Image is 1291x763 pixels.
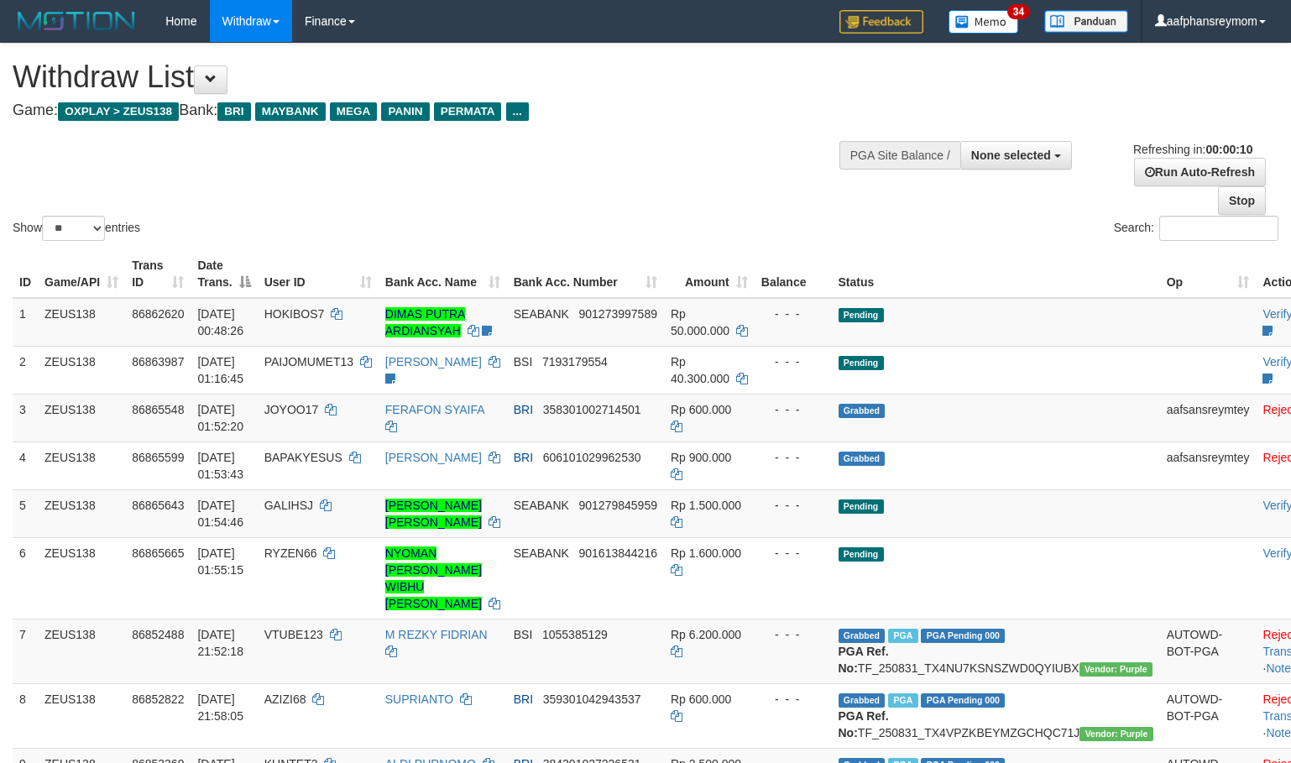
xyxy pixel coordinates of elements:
[132,692,184,706] span: 86852822
[514,451,533,464] span: BRI
[38,619,125,683] td: ZEUS138
[755,250,832,298] th: Balance
[514,355,533,368] span: BSI
[839,141,960,170] div: PGA Site Balance /
[1114,216,1278,241] label: Search:
[579,546,657,560] span: Copy 901613844216 to clipboard
[514,628,533,641] span: BSI
[264,628,323,641] span: VTUBE123
[514,692,533,706] span: BRI
[832,250,1160,298] th: Status
[13,8,140,34] img: MOTION_logo.png
[264,451,342,464] span: BAPAKYESUS
[264,499,313,512] span: GALIHSJ
[671,692,731,706] span: Rp 600.000
[888,629,917,643] span: Marked by aafsolysreylen
[385,307,466,337] a: DIMAS PUTRA ARDIANSYAH
[839,10,923,34] img: Feedback.jpg
[839,308,884,322] span: Pending
[514,307,569,321] span: SEABANK
[839,547,884,562] span: Pending
[1160,442,1257,489] td: aafsansreymtey
[13,346,38,394] td: 2
[1218,186,1266,215] a: Stop
[385,628,488,641] a: M REZKY FIDRIAN
[13,216,140,241] label: Show entries
[671,628,741,641] span: Rp 6.200.000
[543,403,641,416] span: Copy 358301002714501 to clipboard
[264,307,325,321] span: HOKIBOS7
[217,102,250,121] span: BRI
[960,141,1072,170] button: None selected
[58,102,179,121] span: OXPLAY > ZEUS138
[1133,143,1252,156] span: Refreshing in:
[197,499,243,529] span: [DATE] 01:54:46
[542,355,608,368] span: Copy 7193179554 to clipboard
[330,102,378,121] span: MEGA
[13,442,38,489] td: 4
[197,628,243,658] span: [DATE] 21:52:18
[543,692,641,706] span: Copy 359301042943537 to clipboard
[839,356,884,370] span: Pending
[1159,216,1278,241] input: Search:
[664,250,755,298] th: Amount: activate to sort column ascending
[13,489,38,537] td: 5
[888,693,917,708] span: Marked by aaftrukkakada
[671,403,731,416] span: Rp 600.000
[385,692,453,706] a: SUPRIANTO
[13,394,38,442] td: 3
[1160,250,1257,298] th: Op: activate to sort column ascending
[264,692,306,706] span: AZIZI68
[38,394,125,442] td: ZEUS138
[381,102,429,121] span: PANIN
[1266,661,1291,675] a: Note
[839,499,884,514] span: Pending
[1134,158,1266,186] a: Run Auto-Refresh
[13,60,844,94] h1: Withdraw List
[38,489,125,537] td: ZEUS138
[258,250,379,298] th: User ID: activate to sort column ascending
[132,451,184,464] span: 86865599
[921,629,1005,643] span: PGA Pending
[761,353,825,370] div: - - -
[761,497,825,514] div: - - -
[761,449,825,466] div: - - -
[1160,683,1257,748] td: AUTOWD-BOT-PGA
[543,451,641,464] span: Copy 606101029962530 to clipboard
[542,628,608,641] span: Copy 1055385129 to clipboard
[761,691,825,708] div: - - -
[839,404,886,418] span: Grabbed
[971,149,1051,162] span: None selected
[264,403,319,416] span: JOYOO17
[38,442,125,489] td: ZEUS138
[197,546,243,577] span: [DATE] 01:55:15
[255,102,326,121] span: MAYBANK
[191,250,257,298] th: Date Trans.: activate to sort column descending
[132,546,184,560] span: 86865665
[921,693,1005,708] span: PGA Pending
[434,102,502,121] span: PERMATA
[132,499,184,512] span: 86865643
[385,546,482,610] a: NYOMAN [PERSON_NAME] WIBHU [PERSON_NAME]
[839,645,889,675] b: PGA Ref. No:
[197,307,243,337] span: [DATE] 00:48:26
[379,250,507,298] th: Bank Acc. Name: activate to sort column ascending
[1079,727,1152,741] span: Vendor URL: https://trx4.1velocity.biz
[13,250,38,298] th: ID
[761,626,825,643] div: - - -
[13,619,38,683] td: 7
[579,499,657,512] span: Copy 901279845959 to clipboard
[197,403,243,433] span: [DATE] 01:52:20
[197,451,243,481] span: [DATE] 01:53:43
[42,216,105,241] select: Showentries
[839,452,886,466] span: Grabbed
[385,499,482,529] a: [PERSON_NAME] [PERSON_NAME]
[38,683,125,748] td: ZEUS138
[385,451,482,464] a: [PERSON_NAME]
[38,298,125,347] td: ZEUS138
[1160,619,1257,683] td: AUTOWD-BOT-PGA
[671,355,729,385] span: Rp 40.300.000
[832,619,1160,683] td: TF_250831_TX4NU7KSNSZWD0QYIUBX
[514,499,569,512] span: SEABANK
[514,546,569,560] span: SEABANK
